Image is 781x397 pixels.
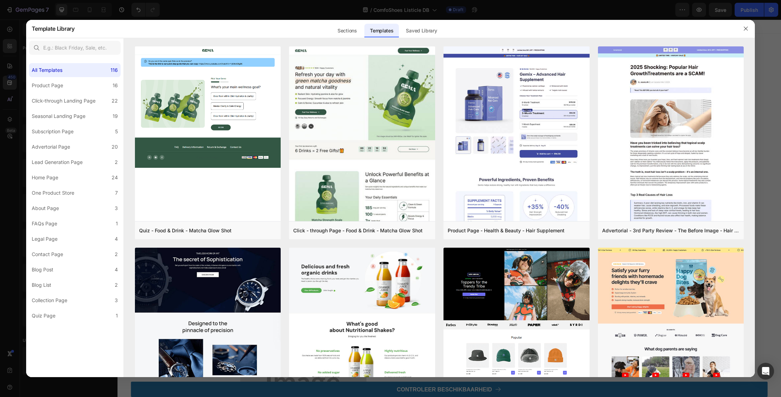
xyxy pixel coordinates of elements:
span: Artikel van [PERSON_NAME] [123,236,197,242]
h2: Template Library [32,20,75,38]
span: Wolkachtig comfort en licht materiaal [460,288,527,302]
div: 22 [112,97,118,105]
div: 3 [115,296,118,305]
div: 1 [116,219,118,228]
div: 19 [113,112,118,120]
div: Blog Post [32,265,53,274]
p: ⁠⁠⁠⁠⁠⁠⁠ [123,40,417,65]
p: | [470,76,471,83]
div: 20 [112,143,118,151]
input: E.g.: Black Friday, Sale, etc. [29,41,121,55]
span: Maar gelukkig is er nu een baanbrekende orthopedische schoen die verwachtingen overtreft – en in ... [123,270,400,286]
div: 2 [115,250,118,259]
strong: fundament van je lichaam [301,329,378,336]
span: Je voeten zijn het – ze ondersteunen elke stap die je zet. Maar wanneer dat fundament faalt, kunn... [252,329,401,353]
span: Helpt voetpijn en ontstekingen te verminderen [460,205,531,219]
div: 2 [115,281,118,289]
strong: CONTROLEER BESCHIKBAARHEID [459,321,514,333]
div: Open Intercom Messenger [757,363,774,380]
div: All Templates [32,66,62,74]
span: 4.9 [460,76,467,82]
div: 16 [113,81,118,90]
div: Click - through Page - Food & Drink - Matcha Glow Shot [293,226,423,235]
div: Product Page [32,81,63,90]
img: quiz-1.png [135,46,281,168]
div: 3 [115,204,118,212]
div: 2 [115,158,118,166]
div: Saved Library [400,24,442,38]
div: 7 [115,189,118,197]
span: Lopen of werk tot wel 12 uur zonder problemen [460,263,530,277]
strong: top 5: de beste Schoenen Van 2025 voor neuropathie in de test [123,38,369,65]
div: Blog List [32,281,51,289]
a: CONTROLEER BESCHIKBAARHEID [13,362,650,377]
img: 1024x1024 [448,110,532,195]
div: Home Page [32,173,58,182]
div: 1 [116,312,118,320]
div: Quiz Page [32,312,55,320]
div: 24 [112,173,118,182]
div: Templates [364,24,399,38]
div: Advertorial - 3rd Party Review - The Before Image - Hair Supplement [602,226,740,235]
div: Click-through Landing Page [32,97,96,105]
div: About Page [32,204,59,212]
img: 1080x591 [123,72,418,233]
div: Legal Page [32,235,58,243]
span: . [123,249,393,266]
div: Contact Page [32,250,63,259]
div: 116 [111,66,118,74]
div: Rich Text Editor. Editing area: main [123,234,418,244]
span: Aanbevolen [460,48,520,60]
div: 4 [115,235,118,243]
span: 876 Beoordelingen [473,76,520,82]
div: Subscription Page [32,127,74,136]
strong: Schoen-Expert [123,16,222,32]
span: ComfoShoes [463,90,517,100]
h1: Rich Text Editor. Editing area: main [123,39,418,65]
div: 4 [115,265,118,274]
div: 5 [115,127,118,136]
div: Quiz - Food & Drink - Matcha Glow Shot [139,226,232,235]
strong: CONTROLEER BESCHIKBAARHEID [279,367,374,373]
div: Lead Generation Page [32,158,83,166]
strong: 1. Voel Het Verschil Meteen – Geen Voetpijn of Ongemak Meer [252,302,425,325]
a: CONTROLEER BESCHIKBAARHEID [448,314,532,341]
strong: 1 op de 3 mannen met [MEDICAL_DATA] krijgt last van [PERSON_NAME], wat uiteindelijk kan leiden to... [123,249,393,266]
div: Advertorial Page [32,143,70,151]
div: One Product Store [32,189,74,197]
div: Product Page - Health & Beauty - Hair Supplement [448,226,564,235]
div: FAQs Page [32,219,57,228]
span: Verlicht je voet- en voetboogpijn door hielspoor (fasciitis plantaris) [460,230,529,253]
div: Collection Page [32,296,67,305]
div: Sections [332,24,362,38]
div: Seasonal Landing Page [32,112,85,120]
